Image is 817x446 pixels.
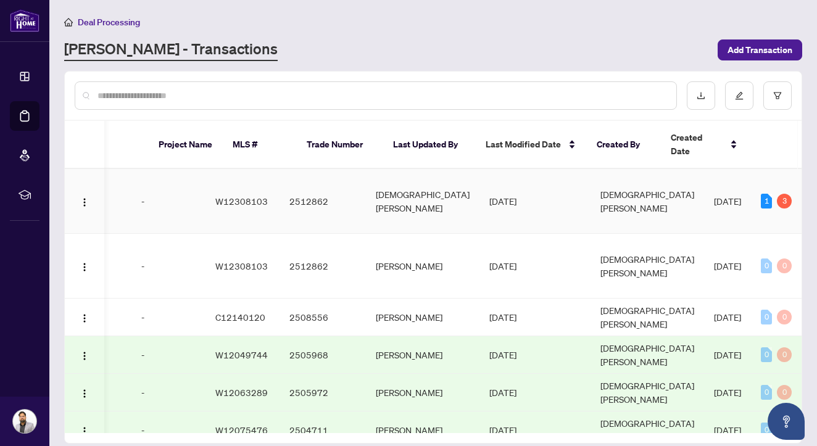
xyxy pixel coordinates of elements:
span: Add Transaction [728,40,792,60]
th: Project Name [149,121,223,169]
a: [PERSON_NAME] - Transactions [64,39,278,61]
div: 0 [761,310,772,324]
span: [DEMOGRAPHIC_DATA][PERSON_NAME] [600,305,694,329]
button: download [687,81,715,110]
td: 2505972 [280,374,366,411]
span: [DATE] [489,387,516,398]
img: Logo [80,351,89,361]
button: Logo [75,256,94,276]
div: 0 [761,347,772,362]
span: [DATE] [714,260,741,271]
div: 0 [777,310,792,324]
button: Logo [75,307,94,327]
td: 2512862 [280,234,366,299]
div: 0 [761,258,772,273]
button: edit [725,81,753,110]
th: Created By [587,121,661,169]
img: Logo [80,426,89,436]
td: - [131,169,205,234]
button: Logo [75,345,94,365]
td: 2512862 [280,169,366,234]
div: 3 [777,194,792,209]
span: filter [773,91,782,100]
span: Deal Processing [78,17,140,28]
div: 0 [761,423,772,437]
th: MLS # [223,121,297,169]
div: 1 [761,194,772,209]
span: [DATE] [714,387,741,398]
button: Logo [75,382,94,402]
span: W12063289 [215,387,268,398]
span: [DATE] [489,196,516,207]
span: [DATE] [489,260,516,271]
td: [PERSON_NAME] [366,234,479,299]
span: [DATE] [714,196,741,207]
span: W12308103 [215,260,268,271]
span: [DATE] [489,424,516,436]
th: Trade Number [297,121,383,169]
span: edit [735,91,744,100]
button: Open asap [768,403,805,440]
span: W12308103 [215,196,268,207]
td: [PERSON_NAME] [366,299,479,336]
div: 0 [777,347,792,362]
span: [DATE] [489,312,516,323]
td: - [131,336,205,374]
span: [DEMOGRAPHIC_DATA][PERSON_NAME] [600,254,694,278]
img: Logo [80,313,89,323]
button: Add Transaction [718,39,802,60]
button: Logo [75,191,94,211]
span: [DEMOGRAPHIC_DATA][PERSON_NAME] [600,380,694,405]
td: 2505968 [280,336,366,374]
span: [DATE] [489,349,516,360]
button: Logo [75,420,94,440]
span: [DATE] [714,424,741,436]
td: - [131,234,205,299]
span: W12075476 [215,424,268,436]
div: 0 [777,258,792,273]
span: W12049744 [215,349,268,360]
span: home [64,18,73,27]
td: [DEMOGRAPHIC_DATA][PERSON_NAME] [366,169,479,234]
span: [DATE] [714,312,741,323]
span: [DEMOGRAPHIC_DATA][PERSON_NAME] [600,342,694,367]
span: [DEMOGRAPHIC_DATA][PERSON_NAME] [600,418,694,442]
th: Created Date [661,121,747,169]
img: Logo [80,389,89,399]
img: logo [10,9,39,32]
span: C12140120 [215,312,265,323]
span: Last Modified Date [486,138,561,151]
img: Profile Icon [13,410,36,433]
td: [PERSON_NAME] [366,374,479,411]
span: [DATE] [714,349,741,360]
td: 2508556 [280,299,366,336]
td: - [131,374,205,411]
img: Logo [80,197,89,207]
th: Last Modified Date [476,121,587,169]
td: [PERSON_NAME] [366,336,479,374]
td: - [131,299,205,336]
span: download [697,91,705,100]
span: Created Date [671,131,723,158]
button: filter [763,81,792,110]
img: Logo [80,262,89,272]
div: 0 [777,385,792,400]
span: [DEMOGRAPHIC_DATA][PERSON_NAME] [600,189,694,213]
div: 0 [761,385,772,400]
th: Last Updated By [383,121,476,169]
